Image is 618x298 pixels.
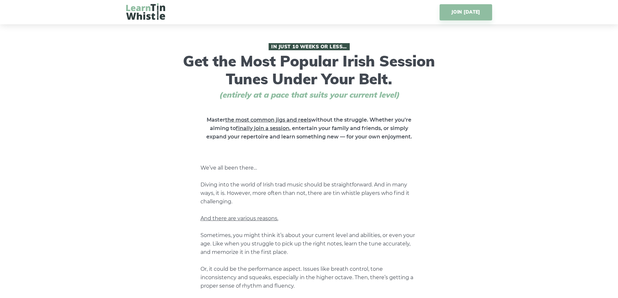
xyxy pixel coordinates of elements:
span: (entirely at a pace that suits your current level) [207,90,411,100]
a: JOIN [DATE] [440,4,492,20]
span: finally join a session [236,125,289,131]
strong: Master without the struggle. Whether you’re aiming to , entertain your family and friends, or sim... [206,117,412,140]
span: In Just 10 Weeks or Less… [269,43,350,50]
span: And there are various reasons. [200,215,278,221]
span: the most common jigs and reels [225,117,311,123]
img: LearnTinWhistle.com [126,3,165,20]
h1: Get the Most Popular Irish Session Tunes Under Your Belt. [181,43,437,100]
